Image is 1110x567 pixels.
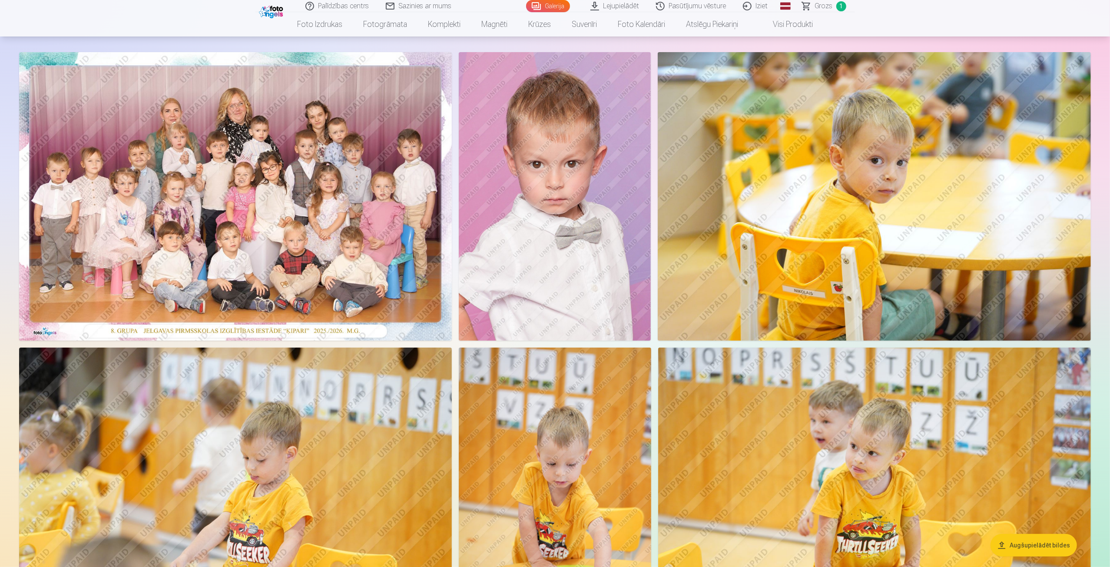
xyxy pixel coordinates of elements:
a: Fotogrāmata [353,12,417,36]
a: Krūzes [518,12,561,36]
span: Grozs [815,1,833,11]
a: Komplekti [417,12,471,36]
a: Suvenīri [561,12,607,36]
a: Magnēti [471,12,518,36]
span: 1 [836,1,846,11]
a: Atslēgu piekariņi [676,12,749,36]
a: Foto izdrukas [287,12,353,36]
a: Visi produkti [749,12,823,36]
img: /fa1 [259,3,285,18]
button: Augšupielādēt bildes [991,534,1077,557]
a: Foto kalendāri [607,12,676,36]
